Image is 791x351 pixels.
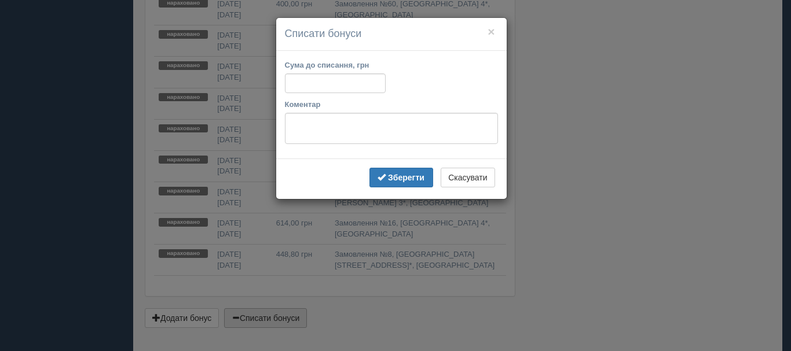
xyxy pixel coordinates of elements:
[488,25,495,38] button: ×
[369,168,433,187] button: Зберегти
[285,60,386,71] label: Сума до списання, грн
[441,168,495,187] button: Скасувати
[285,99,498,110] label: Коментар
[388,173,424,182] b: Зберегти
[285,27,498,42] h4: Списати бонуси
